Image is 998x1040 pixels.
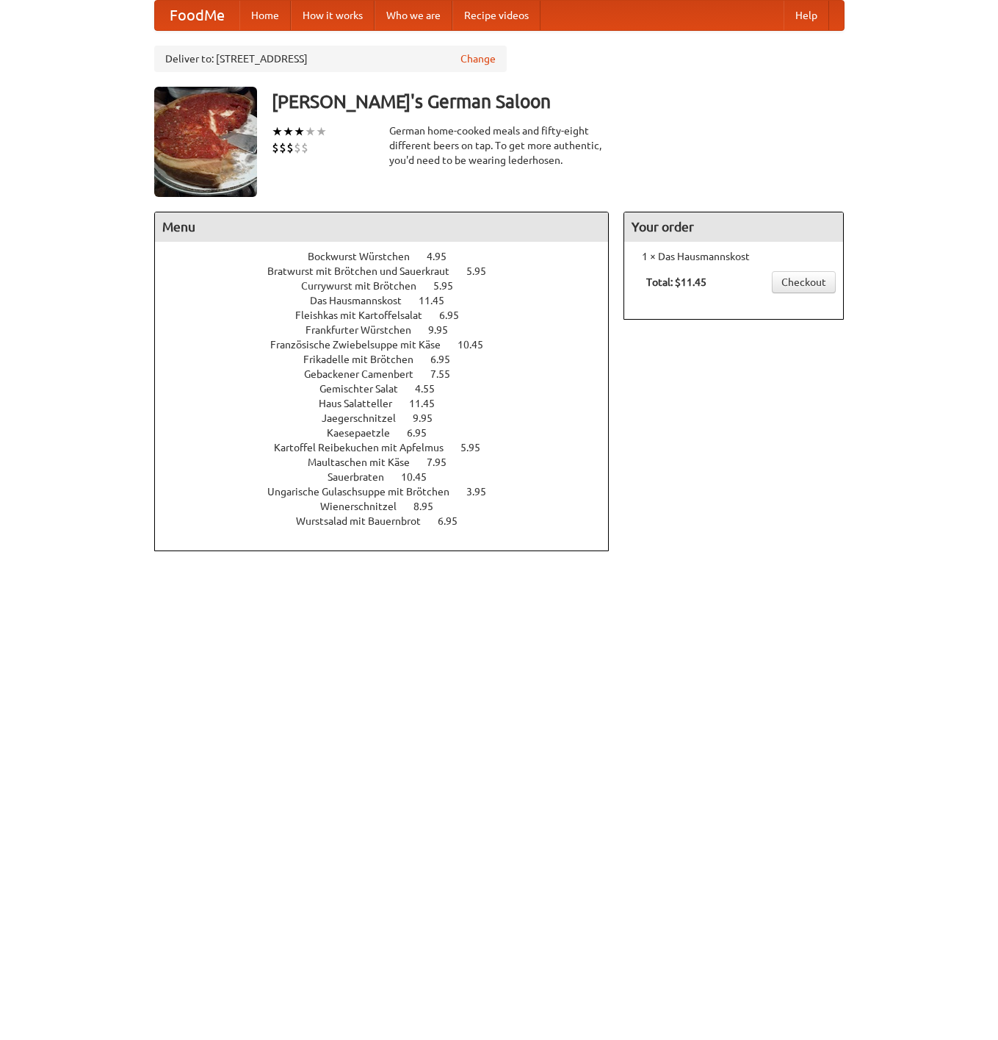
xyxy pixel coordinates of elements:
li: $ [286,140,294,156]
li: ★ [283,123,294,140]
a: Help [784,1,829,30]
span: Wienerschnitzel [320,501,411,512]
a: Kaesepaetzle 6.95 [327,427,454,439]
span: 10.45 [401,471,441,483]
a: Sauerbraten 10.45 [328,471,454,483]
li: ★ [305,123,316,140]
a: Kartoffel Reibekuchen mit Apfelmus 5.95 [274,442,507,453]
span: Jaegerschnitzel [322,412,411,424]
div: Deliver to: [STREET_ADDRESS] [154,46,507,72]
span: 3.95 [466,486,501,498]
li: 1 × Das Hausmannskost [632,249,836,264]
li: ★ [272,123,283,140]
span: 5.95 [460,442,495,453]
span: Ungarische Gulaschsuppe mit Brötchen [267,486,464,498]
li: $ [272,140,279,156]
a: Change [460,51,496,66]
span: 5.95 [433,280,468,292]
span: 8.95 [413,501,448,512]
span: 5.95 [466,265,501,277]
span: Kaesepaetzle [327,427,405,439]
a: Fleishkas mit Kartoffelsalat 6.95 [295,309,486,321]
span: Maultaschen mit Käse [308,456,424,468]
a: Wienerschnitzel 8.95 [320,501,460,512]
a: Checkout [772,271,836,293]
a: Haus Salatteller 11.45 [319,398,462,409]
span: 7.55 [430,368,465,380]
span: 10.45 [458,339,498,351]
span: Haus Salatteller [319,398,407,409]
span: Frankfurter Würstchen [305,324,426,336]
a: Gemischter Salat 4.55 [319,383,462,395]
a: Frikadelle mit Brötchen 6.95 [303,354,477,365]
h4: Menu [155,212,609,242]
span: Sauerbraten [328,471,399,483]
span: Bockwurst Würstchen [308,251,424,262]
a: Das Hausmannskost 11.45 [310,295,471,306]
a: Frankfurter Würstchen 9.95 [305,324,475,336]
b: Total: $11.45 [646,276,706,288]
a: Französische Zwiebelsuppe mit Käse 10.45 [270,339,510,351]
li: ★ [316,123,327,140]
a: How it works [291,1,375,30]
a: Wurstsalad mit Bauernbrot 6.95 [296,515,485,527]
span: Gebackener Camenbert [304,368,428,380]
span: Kartoffel Reibekuchen mit Apfelmus [274,442,458,453]
li: $ [279,140,286,156]
span: Französische Zwiebelsuppe mit Käse [270,339,455,351]
span: 6.95 [439,309,474,321]
a: Who we are [375,1,452,30]
span: 6.95 [430,354,465,365]
a: Bockwurst Würstchen 4.95 [308,251,474,262]
li: $ [294,140,301,156]
a: Currywurst mit Brötchen 5.95 [301,280,480,292]
span: 4.55 [415,383,449,395]
h4: Your order [624,212,843,242]
a: Home [239,1,291,30]
span: Fleishkas mit Kartoffelsalat [295,309,437,321]
a: FoodMe [155,1,239,30]
span: Wurstsalad mit Bauernbrot [296,515,435,527]
a: Jaegerschnitzel 9.95 [322,412,460,424]
span: 11.45 [409,398,449,409]
span: 11.45 [419,295,459,306]
span: Gemischter Salat [319,383,413,395]
li: ★ [294,123,305,140]
span: Frikadelle mit Brötchen [303,354,428,365]
span: 9.95 [428,324,463,336]
a: Ungarische Gulaschsuppe mit Brötchen 3.95 [267,486,513,498]
a: Gebackener Camenbert 7.55 [304,368,477,380]
div: German home-cooked meals and fifty-eight different beers on tap. To get more authentic, you'd nee... [389,123,610,168]
span: 6.95 [438,515,472,527]
h3: [PERSON_NAME]'s German Saloon [272,87,845,116]
img: angular.jpg [154,87,257,197]
span: Bratwurst mit Brötchen und Sauerkraut [267,265,464,277]
li: $ [301,140,308,156]
span: 4.95 [427,251,461,262]
span: Currywurst mit Brötchen [301,280,431,292]
a: Recipe videos [452,1,540,30]
span: 9.95 [413,412,447,424]
a: Maultaschen mit Käse 7.95 [308,456,474,468]
span: 6.95 [407,427,441,439]
span: Das Hausmannskost [310,295,416,306]
span: 7.95 [427,456,461,468]
a: Bratwurst mit Brötchen und Sauerkraut 5.95 [267,265,513,277]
